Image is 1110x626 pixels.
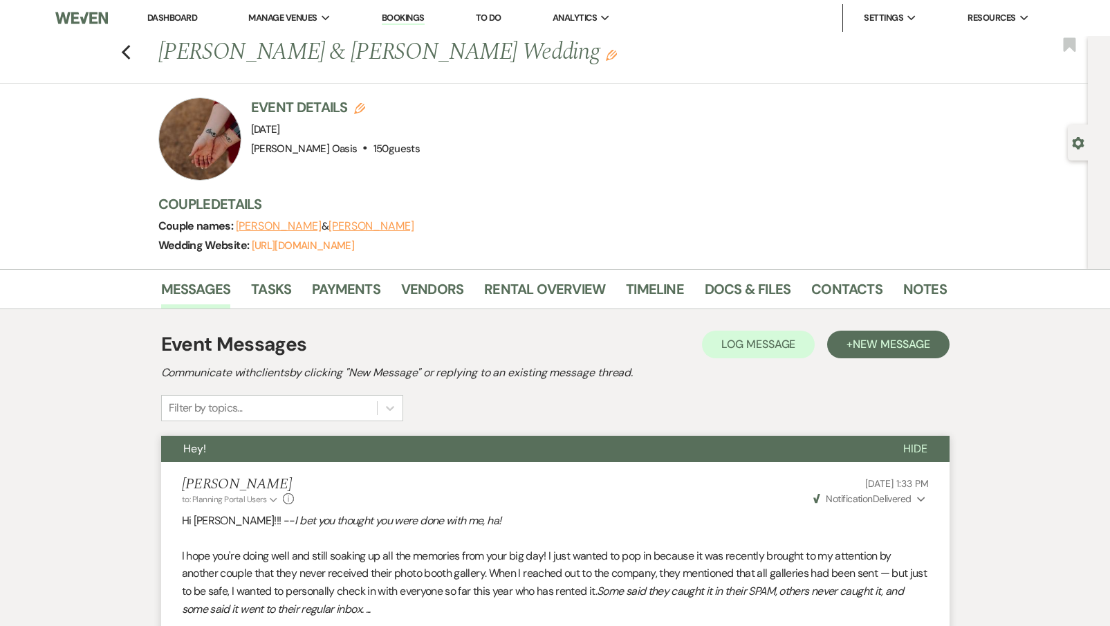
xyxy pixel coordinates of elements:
[161,436,881,462] button: Hey!
[252,239,354,252] a: [URL][DOMAIN_NAME]
[158,238,252,252] span: Wedding Website:
[881,436,950,462] button: Hide
[158,219,236,233] span: Couple names:
[158,194,933,214] h3: Couple Details
[865,477,928,490] span: [DATE] 1:33 PM
[811,492,928,506] button: NotificationDelivered
[373,142,420,156] span: 150 guests
[251,98,420,117] h3: Event Details
[158,36,778,69] h1: [PERSON_NAME] & [PERSON_NAME] Wedding
[251,122,280,136] span: [DATE]
[182,493,280,506] button: to: Planning Portal Users
[182,547,929,618] p: I hope you're doing well and still soaking up all the memories from your big day! I just wanted t...
[721,337,795,351] span: Log Message
[1072,136,1084,149] button: Open lead details
[702,331,815,358] button: Log Message
[826,492,872,505] span: Notification
[169,400,243,416] div: Filter by topics...
[182,584,904,616] em: Some said they caught it in their SPAM, others never caught it, and some said it went to their re...
[55,3,108,33] img: Weven Logo
[705,278,790,309] a: Docs & Files
[161,278,231,309] a: Messages
[161,365,950,381] h2: Communicate with clients by clicking "New Message" or replying to an existing message thread.
[161,330,307,359] h1: Event Messages
[813,492,912,505] span: Delivered
[968,11,1015,25] span: Resources
[251,142,358,156] span: [PERSON_NAME] Oasis
[827,331,949,358] button: +New Message
[183,441,206,456] span: Hey!
[811,278,882,309] a: Contacts
[903,278,947,309] a: Notes
[248,11,317,25] span: Manage Venues
[182,512,929,530] p: Hi [PERSON_NAME]!!! --
[182,476,295,493] h5: [PERSON_NAME]
[295,513,501,528] em: I bet you thought you were done with me, ha!
[864,11,903,25] span: Settings
[147,12,197,24] a: Dashboard
[329,221,414,232] button: [PERSON_NAME]
[484,278,605,309] a: Rental Overview
[401,278,463,309] a: Vendors
[182,494,267,505] span: to: Planning Portal Users
[626,278,684,309] a: Timeline
[553,11,597,25] span: Analytics
[606,48,617,61] button: Edit
[312,278,380,309] a: Payments
[476,12,501,24] a: To Do
[236,219,414,233] span: &
[251,278,291,309] a: Tasks
[236,221,322,232] button: [PERSON_NAME]
[903,441,927,456] span: Hide
[382,12,425,25] a: Bookings
[853,337,929,351] span: New Message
